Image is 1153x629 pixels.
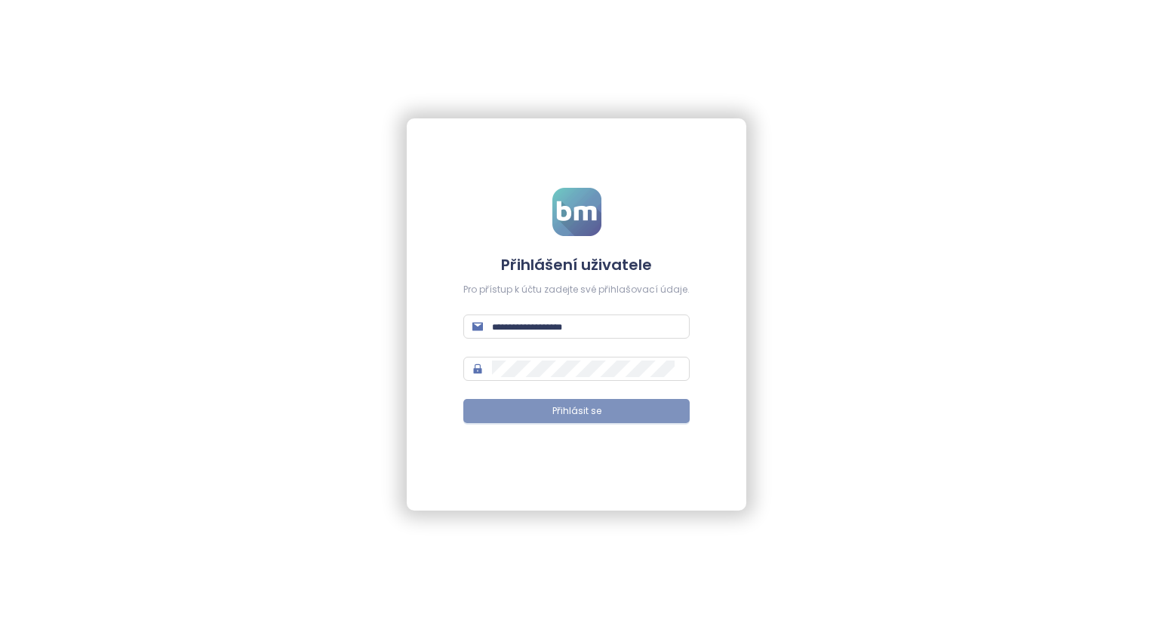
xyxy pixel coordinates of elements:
button: Přihlásit se [463,399,690,423]
span: mail [472,321,483,332]
span: lock [472,364,483,374]
h4: Přihlášení uživatele [463,254,690,275]
img: logo [552,188,601,236]
div: Pro přístup k účtu zadejte své přihlašovací údaje. [463,283,690,297]
span: Přihlásit se [552,404,601,419]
